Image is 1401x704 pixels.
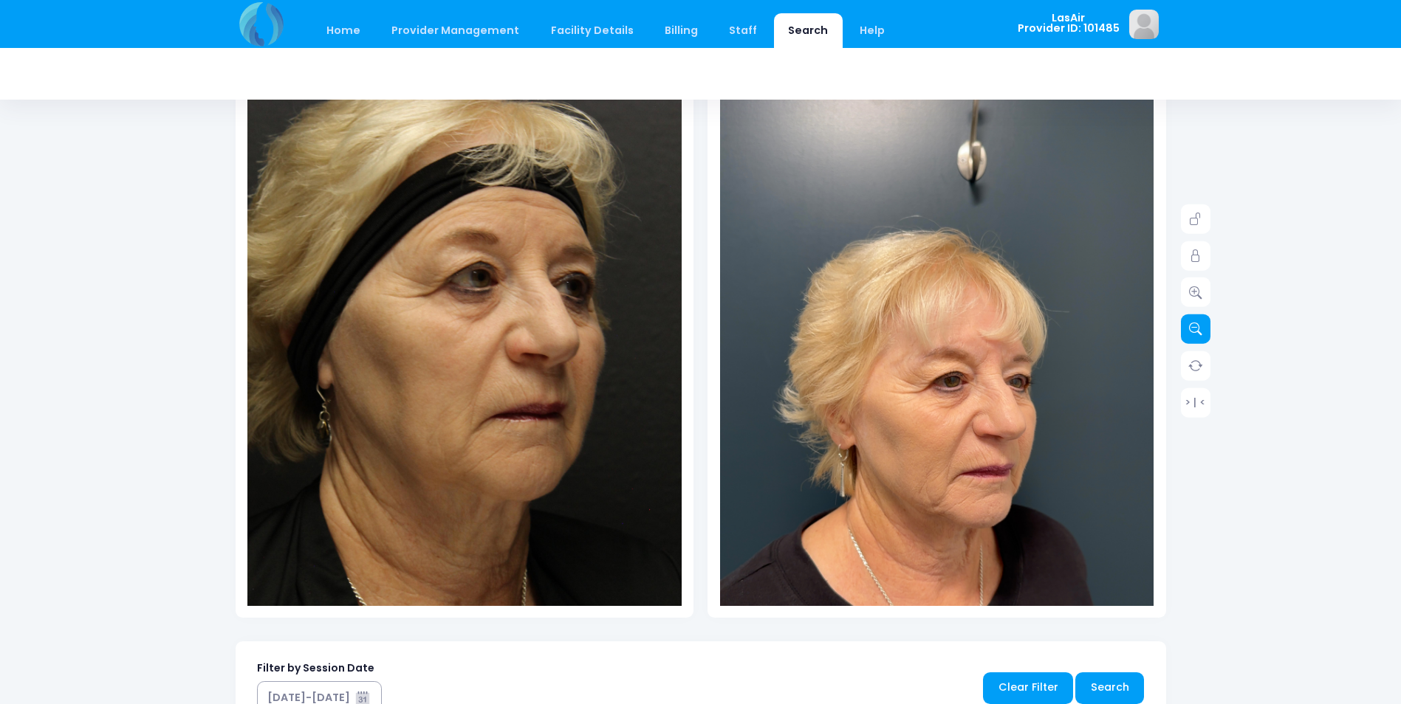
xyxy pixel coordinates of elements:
img: image [1129,10,1159,39]
a: Home [312,13,375,48]
a: Billing [650,13,712,48]
a: Search [774,13,843,48]
a: Clear Filter [983,672,1073,704]
a: Facility Details [536,13,648,48]
a: Help [845,13,899,48]
a: Staff [715,13,772,48]
a: > | < [1181,387,1210,417]
a: Provider Management [377,13,534,48]
label: Filter by Session Date [257,660,374,676]
a: Search [1075,672,1144,704]
span: LasAir Provider ID: 101485 [1018,13,1120,34]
